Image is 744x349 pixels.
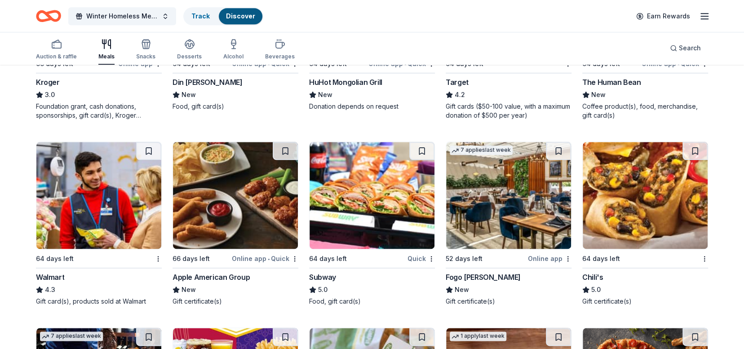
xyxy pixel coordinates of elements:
button: Meals [98,35,115,65]
div: Gift card(s), products sold at Walmart [36,297,162,306]
span: • [268,255,270,262]
div: Din [PERSON_NAME] [173,77,242,88]
a: Image for Subway64 days leftQuickSubway5.0Food, gift card(s) [309,141,435,306]
span: New [182,284,196,295]
div: Food, gift card(s) [309,297,435,306]
a: Image for Apple American Group66 days leftOnline app•QuickApple American GroupNewGift certificate(s) [173,141,298,306]
div: Gift certificate(s) [173,297,298,306]
div: Foundation grant, cash donations, sponsorships, gift card(s), Kroger products [36,102,162,120]
span: New [318,89,332,100]
button: Search [663,39,708,57]
div: Apple American Group [173,272,250,283]
div: Subway [309,272,336,283]
div: Target [446,77,469,88]
a: Home [36,5,61,27]
div: Donation depends on request [309,102,435,111]
img: Image for Walmart [36,142,161,249]
a: Discover [226,12,255,20]
a: Image for Fogo de Chao7 applieslast week52 days leftOnline appFogo [PERSON_NAME]NewGift certifica... [446,141,571,306]
span: 4.2 [455,89,465,100]
div: 7 applies last week [450,146,513,155]
div: Gift certificate(s) [582,297,708,306]
button: Desserts [177,35,202,65]
div: 7 applies last week [40,331,103,341]
div: Desserts [177,53,202,60]
span: 5.0 [318,284,328,295]
span: New [591,89,606,100]
div: HuHot Mongolian Grill [309,77,382,88]
span: New [455,284,469,295]
div: Quick [407,253,435,264]
a: Track [191,12,210,20]
div: 52 days left [446,253,483,264]
div: Snacks [136,53,155,60]
div: Online app Quick [232,253,298,264]
div: 64 days left [582,253,620,264]
button: Snacks [136,35,155,65]
span: • [404,60,406,67]
div: Alcohol [223,53,244,60]
div: 1 apply last week [450,331,506,341]
a: Image for Walmart64 days leftWalmart4.3Gift card(s), products sold at Walmart [36,141,162,306]
button: Beverages [265,35,295,65]
div: Chili's [582,272,603,283]
div: Meals [98,53,115,60]
a: Earn Rewards [631,8,695,24]
span: 5.0 [591,284,601,295]
div: 66 days left [173,253,210,264]
span: Winter Homeless Meal Feast [86,11,158,22]
div: Auction & raffle [36,53,77,60]
span: New [182,89,196,100]
div: Coffee product(s), food, merchandise, gift card(s) [582,102,708,120]
img: Image for Subway [310,142,434,249]
img: Image for Apple American Group [173,142,298,249]
button: Alcohol [223,35,244,65]
div: Food, gift card(s) [173,102,298,111]
div: 64 days left [36,253,74,264]
div: Walmart [36,272,64,283]
div: Beverages [265,53,295,60]
span: 3.0 [45,89,55,100]
div: Online app [528,253,571,264]
button: TrackDiscover [183,7,263,25]
div: Fogo [PERSON_NAME] [446,272,521,283]
span: 4.3 [45,284,55,295]
span: • [268,60,270,67]
img: Image for Chili's [583,142,708,249]
button: Winter Homeless Meal Feast [68,7,176,25]
a: Image for Chili's64 days leftChili's5.0Gift certificate(s) [582,141,708,306]
div: The Human Bean [582,77,641,88]
div: Gift cards ($50-100 value, with a maximum donation of $500 per year) [446,102,571,120]
button: Auction & raffle [36,35,77,65]
span: • [678,60,679,67]
div: 64 days left [309,253,347,264]
span: Search [679,43,701,53]
div: Kroger [36,77,60,88]
img: Image for Fogo de Chao [446,142,571,249]
div: Gift certificate(s) [446,297,571,306]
